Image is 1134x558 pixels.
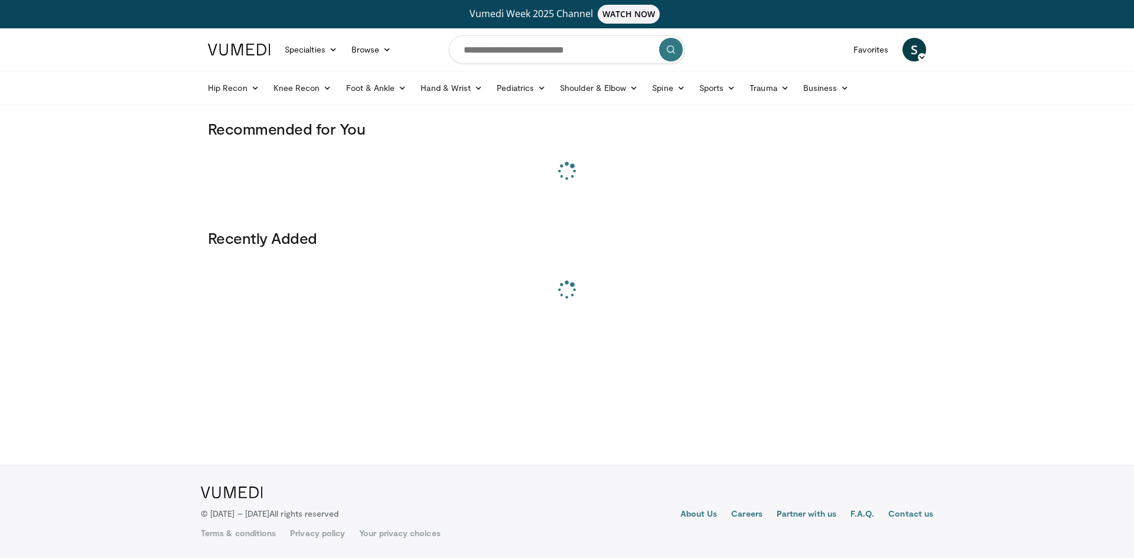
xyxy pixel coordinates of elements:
h3: Recommended for You [208,119,926,138]
a: Terms & conditions [201,527,276,539]
a: S [902,38,926,61]
a: Pediatrics [490,76,553,100]
span: WATCH NOW [598,5,660,24]
a: Specialties [278,38,344,61]
a: Foot & Ankle [339,76,414,100]
a: Knee Recon [266,76,339,100]
a: F.A.Q. [850,508,874,522]
a: Privacy policy [290,527,345,539]
a: Trauma [742,76,796,100]
span: All rights reserved [269,508,338,518]
a: Favorites [846,38,895,61]
img: VuMedi Logo [208,44,271,56]
a: Vumedi Week 2025 ChannelWATCH NOW [210,5,924,24]
a: Careers [731,508,762,522]
a: Browse [344,38,399,61]
p: © [DATE] – [DATE] [201,508,339,520]
a: About Us [680,508,718,522]
a: Sports [692,76,743,100]
a: Partner with us [777,508,836,522]
h3: Recently Added [208,229,926,247]
a: Hand & Wrist [413,76,490,100]
a: Shoulder & Elbow [553,76,645,100]
input: Search topics, interventions [449,35,685,64]
a: Business [796,76,856,100]
img: VuMedi Logo [201,487,263,498]
a: Spine [645,76,692,100]
a: Hip Recon [201,76,266,100]
a: Your privacy choices [359,527,440,539]
a: Contact us [888,508,933,522]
